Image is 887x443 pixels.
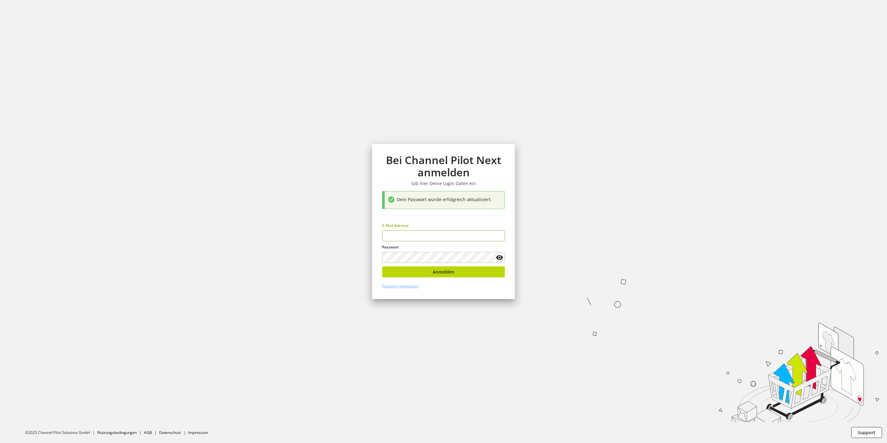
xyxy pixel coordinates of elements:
a: AGB [144,430,152,435]
button: Support [851,427,882,438]
span: Support [858,429,875,436]
button: Anmelden [382,266,505,277]
h1: Bei Channel Pilot Next anmelden [382,154,505,178]
h3: Gib hier Deine Login Daten ein [382,181,505,186]
div: Dein Passwort wurde erfolgreich aktualisiert. [397,196,502,204]
span: Passwort [382,244,399,250]
li: ©2025 Channel Pilot Solutions GmbH [25,430,97,435]
a: Passwort vergessen? [382,283,419,289]
a: Impressum [188,430,208,435]
span: E-Mail-Adresse [382,223,409,228]
a: Nutzungsbedingungen [97,430,137,435]
a: Datenschutz [159,430,181,435]
span: Anmelden [433,269,454,275]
